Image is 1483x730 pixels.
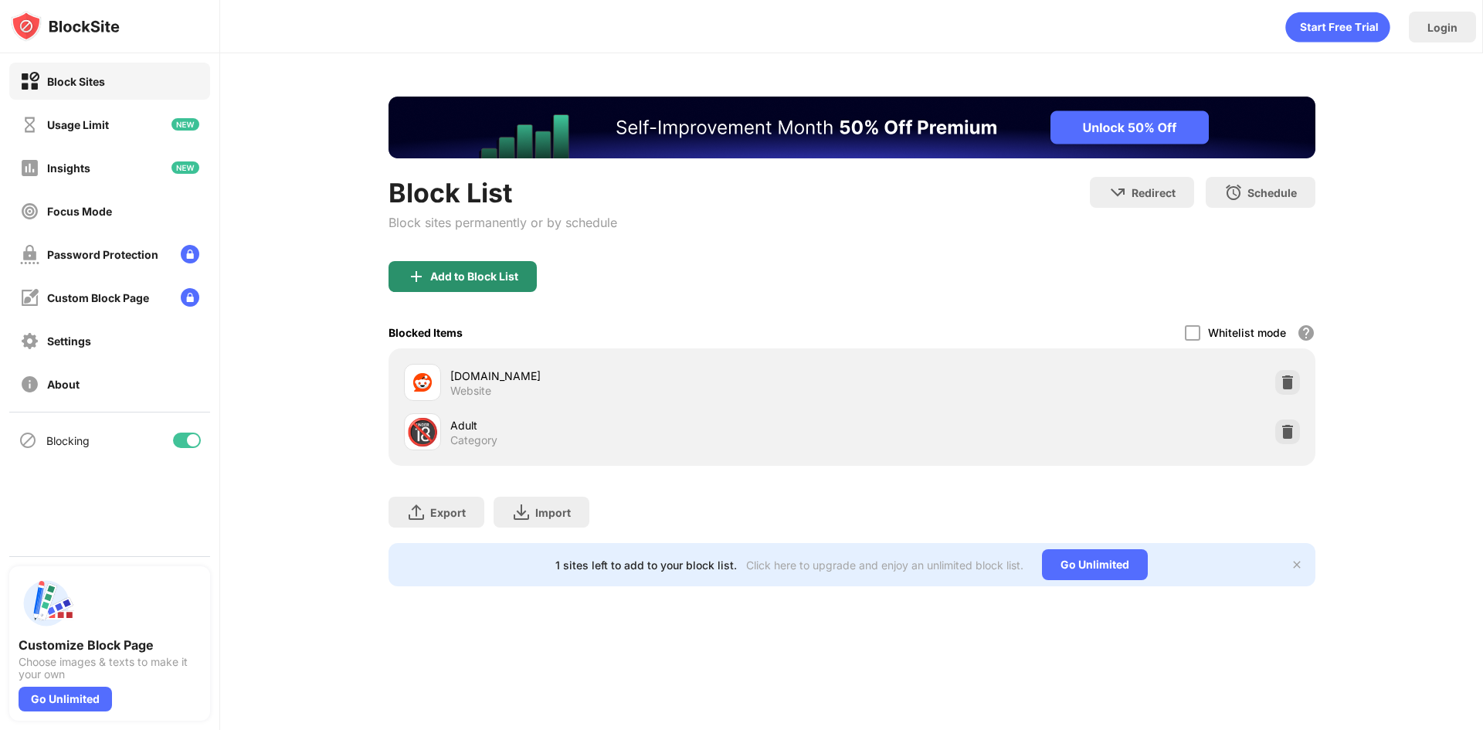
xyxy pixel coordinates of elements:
div: 1 sites left to add to your block list. [555,559,737,572]
div: Blocking [46,434,90,447]
div: Custom Block Page [47,291,149,304]
img: favicons [413,373,432,392]
div: About [47,378,80,391]
div: Go Unlimited [19,687,112,711]
div: Add to Block List [430,270,518,283]
div: 🔞 [406,416,439,448]
img: lock-menu.svg [181,288,199,307]
div: Login [1427,21,1458,34]
img: new-icon.svg [171,118,199,131]
div: Block List [389,177,617,209]
img: x-button.svg [1291,559,1303,571]
img: insights-off.svg [20,158,39,178]
div: Choose images & texts to make it your own [19,656,201,681]
img: new-icon.svg [171,161,199,174]
div: Customize Block Page [19,637,201,653]
div: animation [1285,12,1390,42]
div: Export [430,506,466,519]
div: Block Sites [47,75,105,88]
img: blocking-icon.svg [19,431,37,450]
div: Category [450,433,497,447]
div: [DOMAIN_NAME] [450,368,852,384]
div: Focus Mode [47,205,112,218]
img: logo-blocksite.svg [11,11,120,42]
div: Usage Limit [47,118,109,131]
div: Insights [47,161,90,175]
img: about-off.svg [20,375,39,394]
div: Password Protection [47,248,158,261]
div: Click here to upgrade and enjoy an unlimited block list. [746,559,1023,572]
div: Schedule [1247,186,1297,199]
img: settings-off.svg [20,331,39,351]
div: Block sites permanently or by schedule [389,215,617,230]
div: Redirect [1132,186,1176,199]
img: push-custom-page.svg [19,576,74,631]
iframe: Banner [389,97,1315,158]
div: Whitelist mode [1208,326,1286,339]
div: Import [535,506,571,519]
img: time-usage-off.svg [20,115,39,134]
img: lock-menu.svg [181,245,199,263]
div: Settings [47,334,91,348]
div: Blocked Items [389,326,463,339]
div: Adult [450,417,852,433]
div: Website [450,384,491,398]
div: Go Unlimited [1042,549,1148,580]
img: block-on.svg [20,72,39,91]
img: customize-block-page-off.svg [20,288,39,307]
img: focus-off.svg [20,202,39,221]
img: password-protection-off.svg [20,245,39,264]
